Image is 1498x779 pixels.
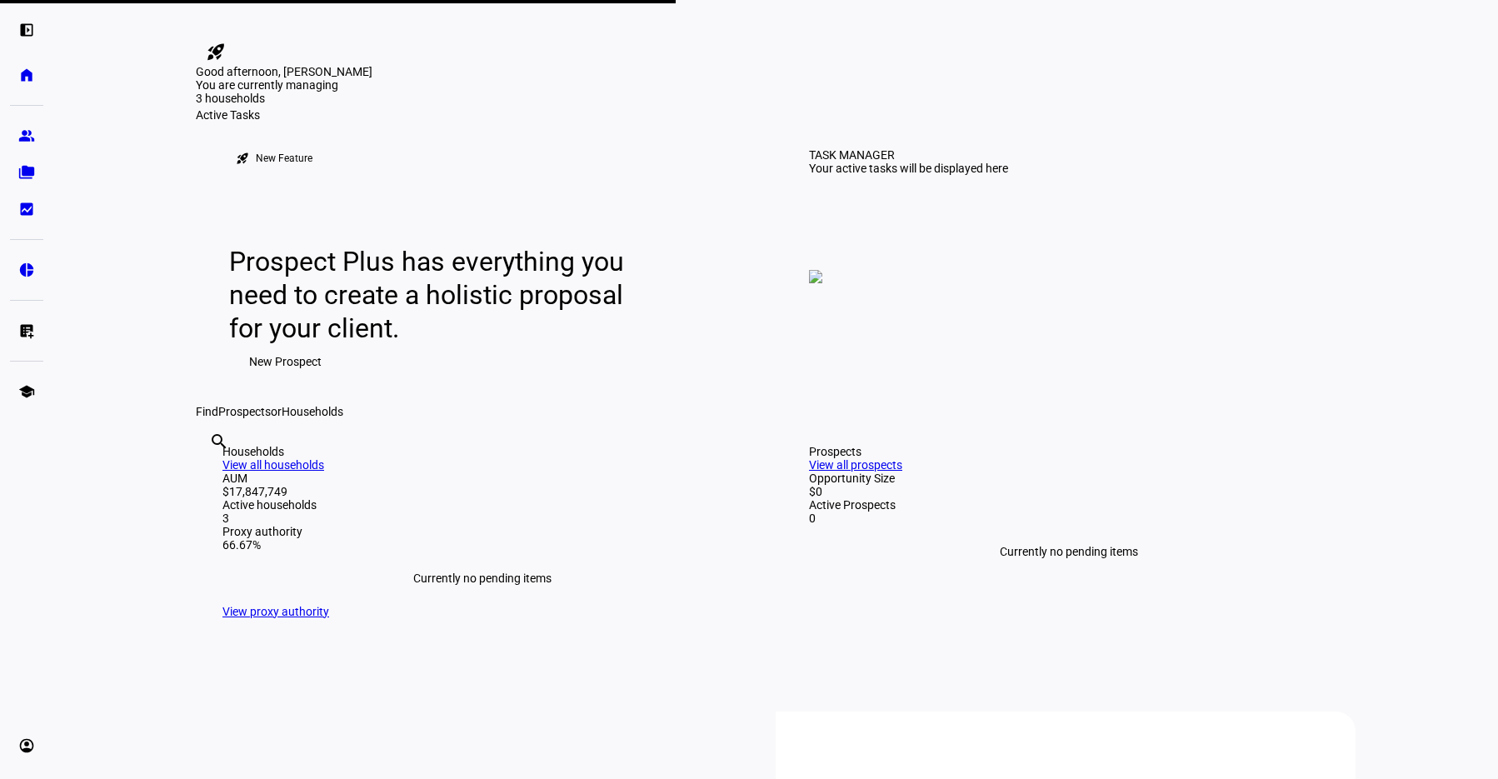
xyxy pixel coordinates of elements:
img: empty-tasks.png [809,270,822,283]
div: New Feature [256,152,312,165]
div: AUM [222,472,742,485]
a: home [10,58,43,92]
eth-mat-symbol: home [18,67,35,83]
div: 3 households [196,92,362,108]
a: folder_copy [10,156,43,189]
div: Prospects [809,445,1329,458]
div: Active households [222,498,742,512]
a: bid_landscape [10,192,43,226]
eth-mat-symbol: account_circle [18,737,35,754]
div: Active Prospects [809,498,1329,512]
a: group [10,119,43,152]
div: $17,847,749 [222,485,742,498]
div: Find or [196,405,1356,418]
eth-mat-symbol: group [18,127,35,144]
a: View proxy authority [222,605,329,618]
span: New Prospect [249,345,322,378]
button: New Prospect [229,345,342,378]
a: View all prospects [809,458,902,472]
div: Active Tasks [196,108,1356,122]
div: Households [222,445,742,458]
eth-mat-symbol: list_alt_add [18,322,35,339]
div: Good afternoon, [PERSON_NAME] [196,65,1356,78]
a: pie_chart [10,253,43,287]
mat-icon: rocket_launch [236,152,249,165]
eth-mat-symbol: bid_landscape [18,201,35,217]
div: 3 [222,512,742,525]
eth-mat-symbol: pie_chart [18,262,35,278]
div: 66.67% [222,538,742,552]
eth-mat-symbol: folder_copy [18,164,35,181]
div: Opportunity Size [809,472,1329,485]
div: TASK MANAGER [809,148,895,162]
div: Your active tasks will be displayed here [809,162,1008,175]
input: Enter name of prospect or household [209,454,212,474]
div: $0 [809,485,1329,498]
eth-mat-symbol: left_panel_open [18,22,35,38]
mat-icon: search [209,432,229,452]
div: Proxy authority [222,525,742,538]
span: Prospects [218,405,271,418]
div: Prospect Plus has everything you need to create a holistic proposal for your client. [229,245,640,345]
div: Currently no pending items [222,552,742,605]
a: View all households [222,458,324,472]
eth-mat-symbol: school [18,383,35,400]
mat-icon: rocket_launch [206,42,226,62]
div: Currently no pending items [809,525,1329,578]
span: You are currently managing [196,78,338,92]
div: 0 [809,512,1329,525]
span: Households [282,405,343,418]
